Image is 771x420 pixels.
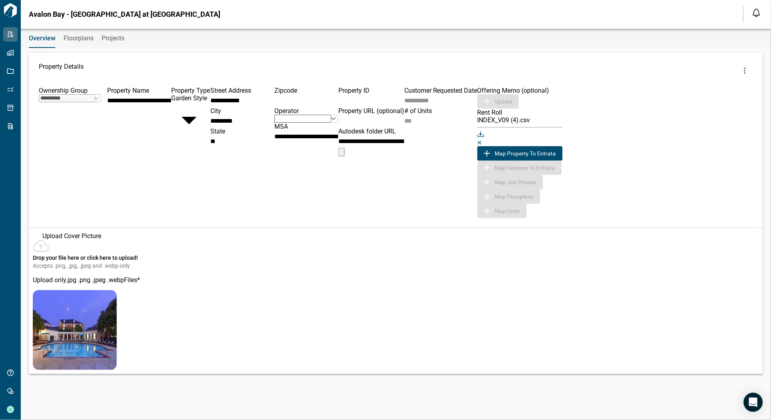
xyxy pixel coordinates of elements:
span: Ownership Group [39,87,88,94]
button: Open [328,113,339,124]
input: search [338,135,404,148]
input: search [404,94,477,107]
span: Zipcode [274,87,297,94]
span: Operator [274,107,299,115]
span: Property Type [171,87,210,94]
img: property-asset [33,290,117,370]
div: base tabs [21,29,771,48]
input: search [210,94,274,107]
span: Property ID [338,87,370,94]
span: Autodesk folder URL [338,127,396,135]
span: Avalon Bay - [GEOGRAPHIC_DATA] at [GEOGRAPHIC_DATA] [29,10,220,18]
div: Garden Style [171,94,207,102]
span: Upload Cover Picture [42,232,101,240]
span: City [210,107,221,115]
button: Sync data from Autodesk [338,148,345,156]
span: Rent Roll [477,109,503,116]
input: search [210,135,274,148]
span: MSA [274,123,288,130]
input: search [274,94,338,107]
button: Map to EntrataMap Property to Entrata [477,146,563,161]
span: Property URL (optional) [338,107,404,115]
div: Open Intercom Messenger [744,393,763,412]
span: Property Name [107,87,149,94]
span: # of Units [404,107,432,115]
input: search [107,94,171,107]
span: INDEX_V09 (4).csv [477,116,530,124]
span: Customer Requested Date [404,87,477,94]
span: Overview [29,34,56,42]
span: Offering Memo (optional) [477,87,549,94]
span: Floorplans [64,34,94,42]
img: Map to Entrata [482,149,492,158]
span: Projects [102,34,124,42]
span: Drop your file here or click here to upload! [33,255,138,261]
input: search [274,130,338,143]
span: Street Address [210,87,251,94]
p: Upload only .jpg .png .jpeg .webp Files* [33,276,759,284]
button: Open notification feed [750,6,763,19]
span: State [210,127,225,135]
span: Accepts .png, .jpg, .jpeg and .webp only [33,263,130,269]
button: more [737,63,753,79]
span: Property Details [39,63,84,79]
input: search [338,115,404,127]
input: search [210,115,274,127]
input: search [338,94,404,107]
